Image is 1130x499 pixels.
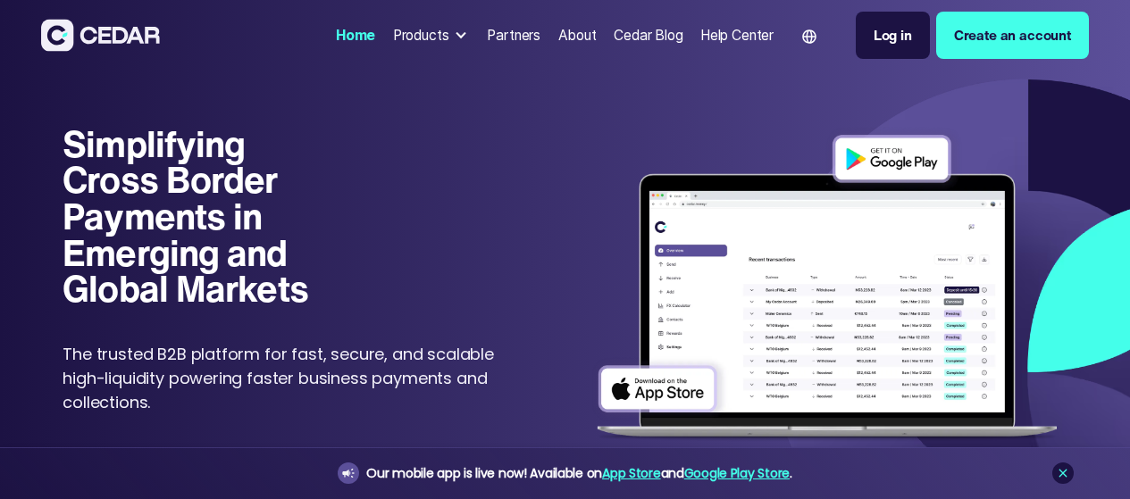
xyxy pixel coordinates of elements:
a: Home [329,16,382,54]
div: About [558,25,597,46]
a: Cedar Blog [607,16,690,54]
p: The trusted B2B platform for fast, secure, and scalable high-liquidity powering faster business p... [63,342,517,414]
a: Help Center [693,16,781,54]
img: world icon [802,29,816,44]
div: Products [393,25,449,46]
a: Create an account [936,12,1089,59]
div: Partners [487,25,540,46]
img: Dashboard of transactions [587,126,1067,453]
div: Home [336,25,375,46]
div: Cedar Blog [614,25,682,46]
div: Products [386,18,477,53]
div: Log in [874,25,912,46]
a: About [551,16,604,54]
h1: Simplifying Cross Border Payments in Emerging and Global Markets [63,126,335,307]
div: Help Center [700,25,774,46]
a: Partners [481,16,548,54]
a: Log in [856,12,930,59]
